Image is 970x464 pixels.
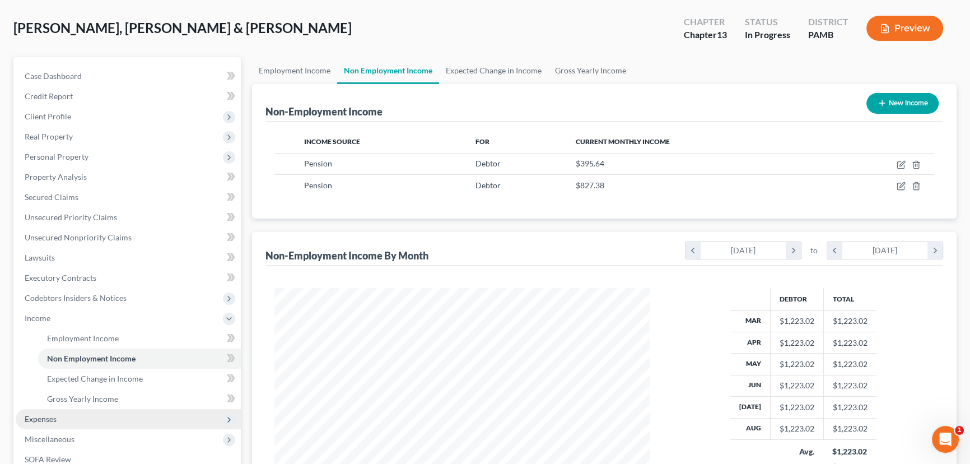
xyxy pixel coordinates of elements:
span: 1 [955,426,964,435]
span: 13 [717,29,727,40]
span: Debtor [475,159,501,168]
a: Expected Change in Income [38,369,241,389]
div: Non-Employment Income [265,105,383,118]
div: $1,223.02 [780,359,814,370]
div: Non-Employment Income By Month [265,249,428,262]
div: $1,223.02 [780,315,814,327]
div: District [808,16,848,29]
th: Mar [730,310,771,332]
i: chevron_right [927,242,943,259]
td: $1,223.02 [823,310,876,332]
th: Total [823,288,876,310]
span: Miscellaneous [25,434,74,444]
span: Credit Report [25,91,73,101]
a: Case Dashboard [16,66,241,86]
a: Gross Yearly Income [548,57,633,84]
div: [DATE] [842,242,928,259]
span: Pension [304,180,332,190]
a: Gross Yearly Income [38,389,241,409]
div: In Progress [745,29,790,41]
td: $1,223.02 [823,332,876,353]
td: $1,223.02 [823,354,876,375]
th: Jun [730,375,771,396]
a: Employment Income [252,57,337,84]
span: Codebtors Insiders & Notices [25,293,127,303]
th: Apr [730,332,771,353]
span: Secured Claims [25,192,78,202]
a: Non Employment Income [38,349,241,369]
div: Chapter [684,16,727,29]
a: Property Analysis [16,167,241,187]
td: $1,223.02 [823,397,876,418]
span: $827.38 [576,180,604,190]
i: chevron_left [827,242,842,259]
span: Pension [304,159,332,168]
iframe: Intercom live chat [932,426,959,453]
a: Employment Income [38,328,241,349]
span: Real Property [25,132,73,141]
div: Status [745,16,790,29]
td: $1,223.02 [823,375,876,396]
div: $1,223.02 [832,446,868,457]
span: Executory Contracts [25,273,96,282]
span: Income [25,313,50,323]
span: Lawsuits [25,253,55,262]
a: Secured Claims [16,187,241,207]
span: Debtor [475,180,501,190]
span: Expenses [25,414,57,424]
div: Avg. [779,446,814,457]
span: For [475,137,489,146]
span: Client Profile [25,112,71,121]
span: Gross Yearly Income [47,394,118,403]
div: $1,223.02 [780,380,814,391]
div: PAMB [808,29,848,41]
span: [PERSON_NAME], [PERSON_NAME] & [PERSON_NAME] [13,20,352,36]
span: Unsecured Priority Claims [25,212,117,222]
span: Property Analysis [25,172,87,182]
span: Personal Property [25,152,88,161]
div: [DATE] [701,242,786,259]
span: Case Dashboard [25,71,82,81]
span: Non Employment Income [47,354,136,363]
div: $1,223.02 [780,423,814,434]
th: Aug [730,418,771,439]
div: $1,223.02 [780,402,814,413]
a: Unsecured Priority Claims [16,207,241,228]
a: Non Employment Income [337,57,439,84]
a: Lawsuits [16,248,241,268]
span: to [810,245,818,256]
i: chevron_left [685,242,701,259]
td: $1,223.02 [823,418,876,439]
a: Credit Report [16,86,241,106]
span: Income Source [304,137,360,146]
i: chevron_right [786,242,801,259]
button: Preview [866,16,943,41]
span: Current Monthly Income [576,137,670,146]
span: Employment Income [47,333,119,343]
div: Chapter [684,29,727,41]
a: Expected Change in Income [439,57,548,84]
a: Unsecured Nonpriority Claims [16,228,241,248]
th: [DATE] [730,397,771,418]
a: Executory Contracts [16,268,241,288]
span: $395.64 [576,159,604,168]
span: SOFA Review [25,454,71,464]
span: Unsecured Nonpriority Claims [25,233,132,242]
button: New Income [866,93,939,114]
th: May [730,354,771,375]
th: Debtor [770,288,823,310]
span: Expected Change in Income [47,374,143,383]
div: $1,223.02 [780,337,814,349]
